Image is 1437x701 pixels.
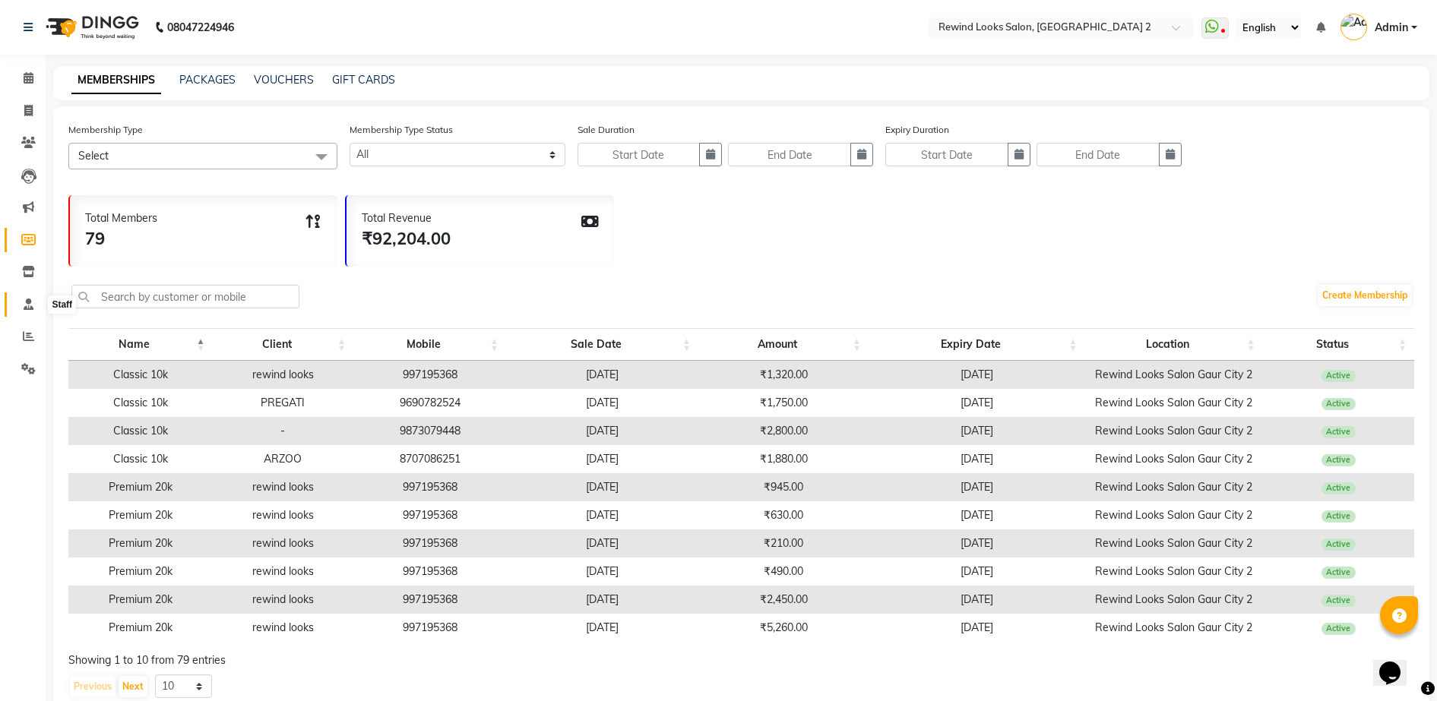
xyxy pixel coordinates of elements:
div: Total Revenue [362,210,451,226]
input: Start Date [578,143,701,166]
img: logo [39,6,143,49]
td: ₹210.00 [698,529,869,557]
input: End Date [728,143,851,166]
td: ₹1,320.00 [698,361,869,389]
td: [DATE] [869,586,1085,614]
img: Admin [1340,14,1367,40]
td: Premium 20k [68,557,213,586]
td: 997195368 [353,586,506,614]
td: [DATE] [869,614,1085,642]
th: Mobile: activate to sort column ascending [353,328,506,361]
input: End Date [1037,143,1160,166]
td: Rewind Looks Salon Gaur City 2 [1085,557,1263,586]
div: 79 [85,226,157,251]
td: ARZOO [213,445,354,473]
td: rewind looks [213,501,354,529]
label: Expiry Duration [885,123,949,137]
span: Active [1321,398,1356,410]
td: ₹2,450.00 [698,586,869,614]
th: Expiry Date: activate to sort column ascending [869,328,1085,361]
td: Classic 10k [68,417,213,445]
td: Rewind Looks Salon Gaur City 2 [1085,501,1263,529]
span: Active [1321,595,1356,607]
td: ₹1,750.00 [698,389,869,417]
td: Rewind Looks Salon Gaur City 2 [1085,361,1263,389]
td: [DATE] [869,389,1085,417]
td: 997195368 [353,614,506,642]
span: Active [1321,370,1356,382]
span: Active [1321,510,1356,523]
td: Premium 20k [68,529,213,557]
input: Search by customer or mobile [71,285,299,308]
td: Rewind Looks Salon Gaur City 2 [1085,529,1263,557]
td: 997195368 [353,473,506,501]
a: VOUCHERS [254,73,314,87]
span: Active [1321,454,1356,466]
td: [DATE] [506,557,698,586]
td: 997195368 [353,501,506,529]
td: [DATE] [506,501,698,529]
td: [DATE] [506,529,698,557]
td: [DATE] [506,389,698,417]
td: [DATE] [869,445,1085,473]
td: Premium 20k [68,586,213,614]
th: Name: activate to sort column descending [68,328,213,361]
td: Classic 10k [68,389,213,417]
td: 9873079448 [353,417,506,445]
td: Rewind Looks Salon Gaur City 2 [1085,586,1263,614]
td: PREGATI [213,389,354,417]
a: GIFT CARDS [332,73,395,87]
td: Rewind Looks Salon Gaur City 2 [1085,445,1263,473]
td: [DATE] [506,586,698,614]
td: rewind looks [213,529,354,557]
button: Previous [70,676,116,697]
span: Admin [1375,20,1408,36]
td: ₹630.00 [698,501,869,529]
td: Classic 10k [68,445,213,473]
label: Membership Type Status [350,123,453,137]
td: 9690782524 [353,389,506,417]
span: Active [1321,482,1356,494]
th: Location: activate to sort column ascending [1085,328,1263,361]
td: ₹2,800.00 [698,417,869,445]
button: Next [119,676,147,697]
div: Total Members [85,210,157,226]
div: Staff [48,295,76,314]
a: PACKAGES [179,73,236,87]
td: [DATE] [869,529,1085,557]
label: Membership Type [68,123,143,137]
td: Rewind Looks Salon Gaur City 2 [1085,417,1263,445]
td: ₹5,260.00 [698,614,869,642]
td: [DATE] [869,501,1085,529]
b: 08047224946 [167,6,234,49]
span: Active [1321,538,1356,551]
td: Rewind Looks Salon Gaur City 2 [1085,473,1263,501]
td: 997195368 [353,361,506,389]
td: [DATE] [869,361,1085,389]
span: Active [1321,567,1356,579]
td: ₹945.00 [698,473,869,501]
td: rewind looks [213,586,354,614]
span: Active [1321,426,1356,438]
td: rewind looks [213,614,354,642]
td: ₹1,880.00 [698,445,869,473]
td: [DATE] [869,417,1085,445]
td: 997195368 [353,557,506,586]
div: Showing 1 to 10 from 79 entries [68,652,1414,668]
td: rewind looks [213,557,354,586]
td: rewind looks [213,361,354,389]
td: [DATE] [869,557,1085,586]
label: Sale Duration [578,123,635,137]
td: [DATE] [506,445,698,473]
td: [DATE] [506,417,698,445]
td: 997195368 [353,529,506,557]
th: Status: activate to sort column ascending [1263,328,1414,361]
input: Start Date [885,143,1008,166]
td: rewind looks [213,473,354,501]
iframe: chat widget [1373,640,1422,686]
td: Classic 10k [68,361,213,389]
td: [DATE] [506,473,698,501]
th: Sale Date: activate to sort column ascending [506,328,698,361]
td: Premium 20k [68,501,213,529]
td: Rewind Looks Salon Gaur City 2 [1085,389,1263,417]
